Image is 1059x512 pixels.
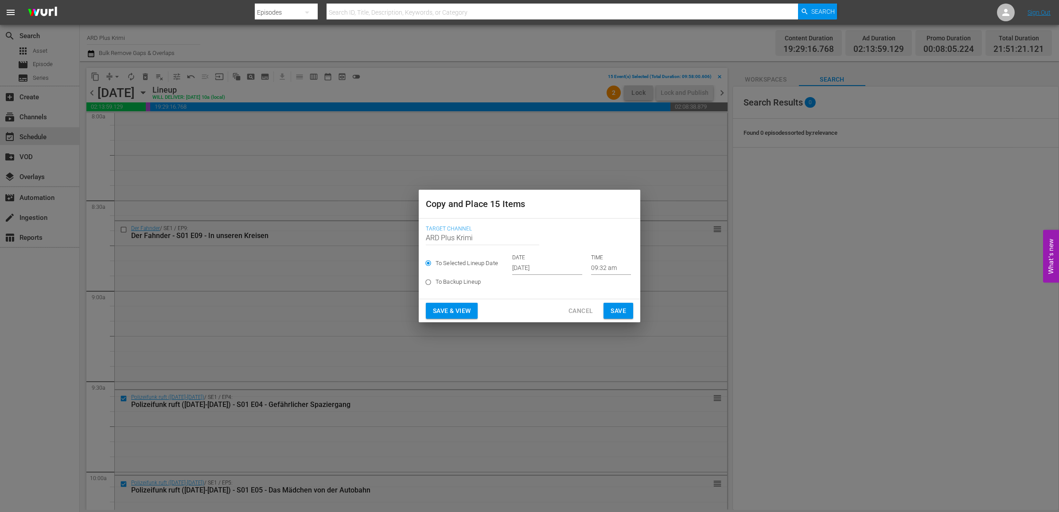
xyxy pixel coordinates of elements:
span: To Backup Lineup [436,277,481,286]
button: Save [603,303,633,319]
button: Open Feedback Widget [1043,230,1059,282]
a: Sign Out [1028,9,1051,16]
span: menu [5,7,16,18]
button: Cancel [561,303,600,319]
span: Save [611,305,626,317]
button: Save & View [426,303,478,319]
span: Cancel [568,305,593,317]
img: ans4CAIJ8jUAAAAAAAAAAAAAAAAAAAAAAAAgQb4GAAAAAAAAAAAAAAAAAAAAAAAAJMjXAAAAAAAAAAAAAAAAAAAAAAAAgAT5G... [21,2,64,23]
span: Search [811,4,835,20]
span: To Selected Lineup Date [436,259,498,268]
span: Save & View [433,305,471,317]
span: Target Channel [426,226,629,233]
h2: Copy and Place 15 Items [426,197,633,211]
p: TIME [591,254,631,262]
p: DATE [512,254,582,262]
